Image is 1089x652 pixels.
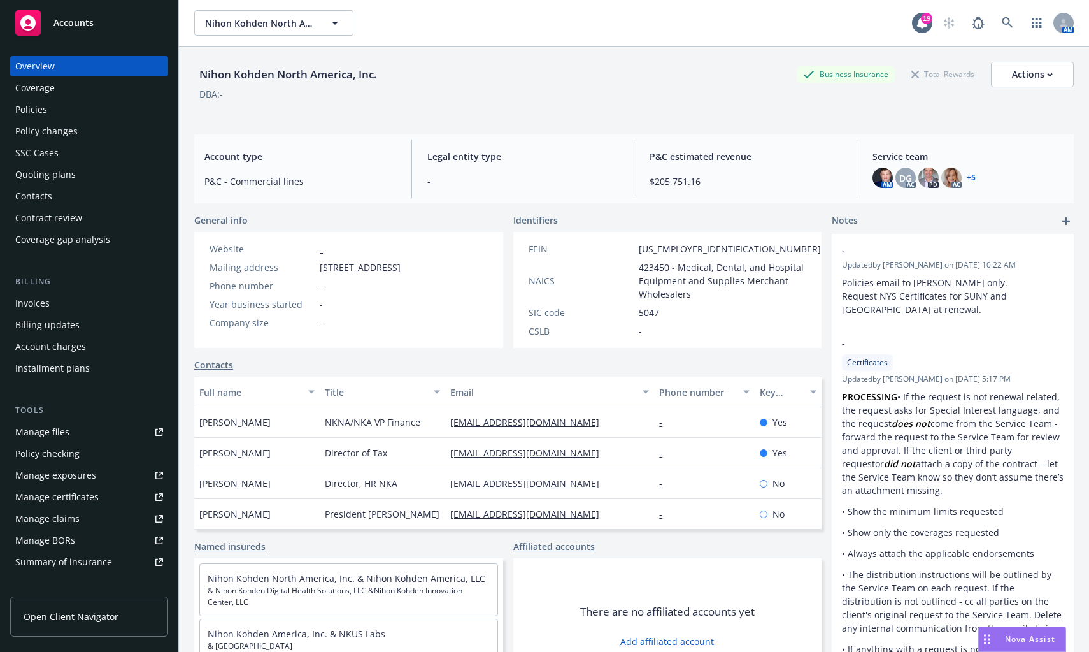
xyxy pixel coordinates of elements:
span: Director of Tax [325,446,387,460]
a: - [659,416,673,428]
a: Summary of insurance [10,552,168,572]
div: Phone number [210,279,315,293]
a: [EMAIL_ADDRESS][DOMAIN_NAME] [450,447,609,459]
span: No [772,507,785,521]
div: Website [210,242,315,256]
div: Overview [15,56,55,76]
span: Legal entity type [427,150,619,163]
span: [PERSON_NAME] [199,477,271,490]
span: Identifiers [513,214,558,227]
span: & Nihon Kohden Digital Health Solutions, LLC &Nihon Kohden Innovation Center, LLC [208,585,490,608]
a: Manage BORs [10,530,168,551]
img: photo [872,168,893,188]
span: Director, HR NKA [325,477,397,490]
p: Policies email to [PERSON_NAME] only. Request NYS Certificates for SUNY and [GEOGRAPHIC_DATA] at ... [842,276,1064,316]
span: [PERSON_NAME] [199,507,271,521]
div: Summary of insurance [15,552,112,572]
div: Policy changes [15,121,78,141]
strong: PROCESSING [842,391,897,403]
div: 19 [921,13,932,24]
span: - [639,324,642,338]
span: Open Client Navigator [24,610,118,623]
a: Affiliated accounts [513,540,595,553]
div: Actions [1012,62,1053,87]
a: Add affiliated account [620,635,714,648]
span: 5047 [639,306,659,319]
span: Updated by [PERSON_NAME] on [DATE] 5:17 PM [842,373,1064,385]
a: Report a Bug [965,10,991,36]
button: Actions [991,62,1074,87]
a: Manage certificates [10,487,168,507]
a: Policies [10,99,168,120]
a: Nihon Kohden North America, Inc. & Nihon Kohden America, LLC [208,572,485,584]
div: Total Rewards [905,66,981,82]
span: - [427,175,619,188]
div: -Updatedby [PERSON_NAME] on [DATE] 10:22 AMPolicies email to [PERSON_NAME] only. Request NYS Cert... [832,234,1074,326]
p: • Show the minimum limits requested [842,505,1064,518]
em: did not [884,458,916,470]
div: SSC Cases [15,143,59,163]
a: SSC Cases [10,143,168,163]
span: & [GEOGRAPHIC_DATA] [208,641,490,652]
span: Service team [872,150,1064,163]
a: Accounts [10,5,168,41]
div: Key contact [760,386,802,399]
div: Billing updates [15,315,80,335]
div: DBA: - [199,87,223,101]
div: Manage claims [15,509,80,529]
div: Mailing address [210,261,315,274]
div: Nihon Kohden North America, Inc. [194,66,382,83]
span: Account type [204,150,396,163]
a: - [320,243,323,255]
div: Title [325,386,426,399]
p: • The distribution instructions will be outlined by the Service Team on each request. If the dist... [842,568,1064,635]
div: CSLB [529,324,634,338]
div: Business Insurance [797,66,895,82]
a: Search [995,10,1020,36]
div: Email [450,386,635,399]
div: Year business started [210,298,315,311]
div: FEIN [529,242,634,256]
a: Contacts [194,358,233,372]
div: NAICS [529,274,634,287]
a: Overview [10,56,168,76]
div: Coverage gap analysis [15,229,110,250]
span: Nova Assist [1005,634,1055,644]
div: Company size [210,316,315,330]
button: Nihon Kohden North America, Inc. [194,10,353,36]
span: There are no affiliated accounts yet [580,604,755,619]
a: Quoting plans [10,164,168,185]
span: Yes [772,416,787,429]
a: - [659,447,673,459]
a: Installment plans [10,358,168,379]
a: [EMAIL_ADDRESS][DOMAIN_NAME] [450,477,609,489]
a: add [1058,214,1074,229]
div: Coverage [15,78,55,98]
img: photo [941,168,962,188]
span: [PERSON_NAME] [199,416,271,429]
a: Invoices [10,293,168,314]
a: Contract review [10,208,168,228]
span: Notes [832,214,858,229]
a: Manage files [10,422,168,442]
p: • Show only the coverages requested [842,526,1064,539]
span: Yes [772,446,787,460]
div: Contacts [15,186,52,206]
a: Policy changes [10,121,168,141]
a: +5 [967,174,976,182]
div: Invoices [15,293,50,314]
button: Key contact [755,377,822,407]
div: Billing [10,275,168,288]
a: Switch app [1024,10,1050,36]
span: - [320,316,323,330]
a: Account charges [10,337,168,357]
div: Drag to move [979,627,995,651]
span: General info [194,214,248,227]
p: • If the request is not renewal related, the request asks for Special Interest language, and the ... [842,390,1064,497]
span: P&C estimated revenue [650,150,841,163]
span: [US_EMPLOYER_IDENTIFICATION_NUMBER] [639,242,821,256]
span: - [320,279,323,293]
div: Manage exposures [15,465,96,486]
a: Named insureds [194,540,266,553]
a: - [659,508,673,520]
